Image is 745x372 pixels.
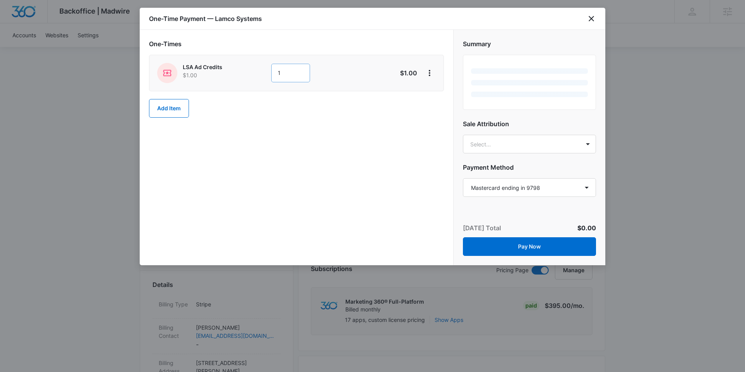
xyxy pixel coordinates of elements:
[271,64,310,82] input: 1
[423,67,436,79] button: View More
[577,224,596,232] span: $0.00
[149,39,444,49] h2: One-Times
[463,237,596,256] button: Pay Now
[587,14,596,23] button: close
[463,163,596,172] h2: Payment Method
[463,39,596,49] h2: Summary
[183,63,249,71] p: LSA Ad Credits
[463,119,596,129] h2: Sale Attribution
[381,68,417,78] p: $1.00
[149,99,189,118] button: Add Item
[183,71,249,79] p: $1.00
[149,14,262,23] h1: One-Time Payment — Lamco Systems
[463,223,501,233] p: [DATE] Total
